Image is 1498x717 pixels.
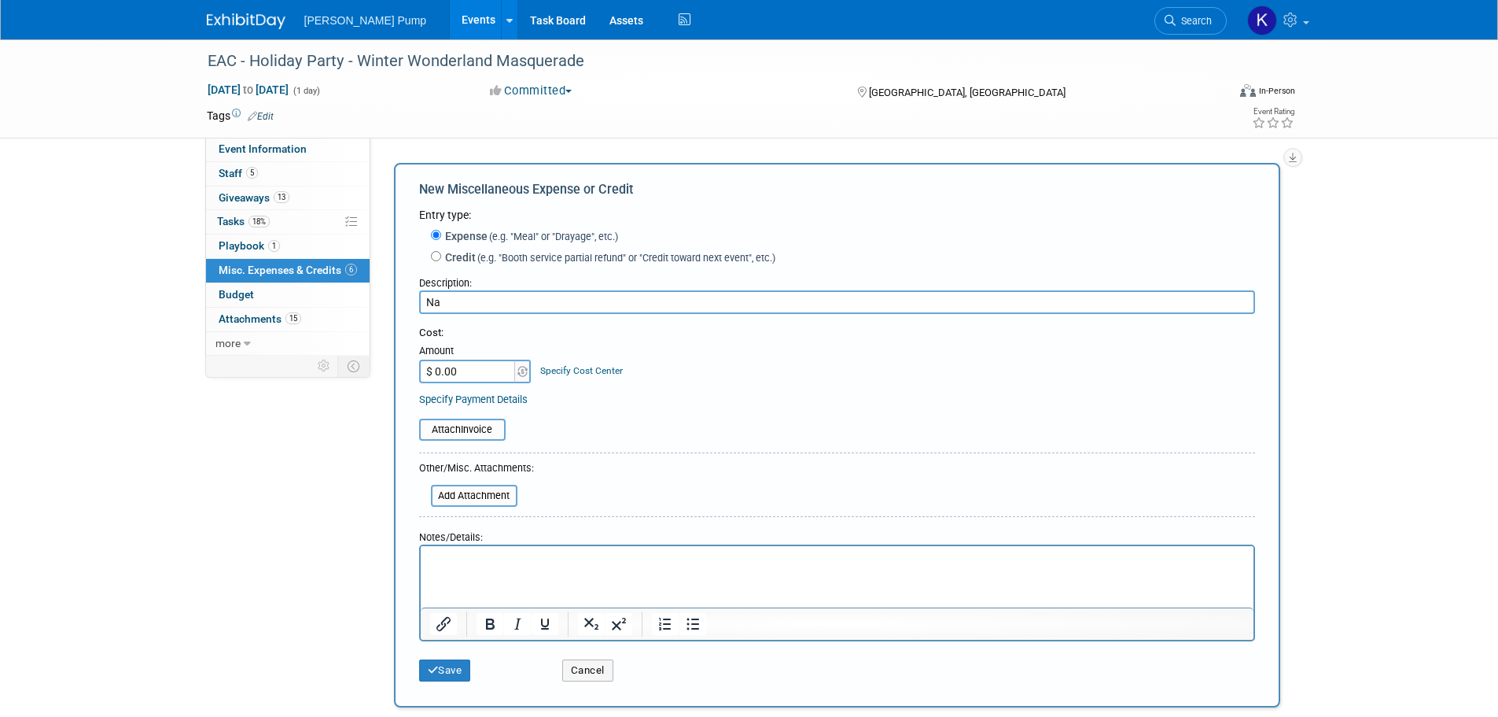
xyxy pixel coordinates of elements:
[441,228,618,244] label: Expense
[345,264,357,275] span: 6
[206,210,370,234] a: Tasks18%
[605,613,632,635] button: Superscript
[419,394,528,405] a: Specify Payment Details
[219,264,357,276] span: Misc. Expenses & Credits
[215,337,241,349] span: more
[419,660,471,682] button: Save
[419,207,1255,223] div: Entry type:
[419,326,1255,341] div: Cost:
[1134,82,1296,105] div: Event Format
[206,259,370,283] a: Misc. Expenses & Credits6
[419,461,534,479] div: Other/Misc. Attachments:
[869,87,1066,98] span: [GEOGRAPHIC_DATA], [GEOGRAPHIC_DATA]
[207,108,274,124] td: Tags
[241,83,256,96] span: to
[206,308,370,331] a: Attachments15
[1240,84,1256,97] img: Format-Inperson.png
[206,283,370,307] a: Budget
[337,356,370,376] td: Toggle Event Tabs
[248,216,270,227] span: 18%
[206,162,370,186] a: Staff5
[1258,85,1295,97] div: In-Person
[311,356,338,376] td: Personalize Event Tab Strip
[304,14,427,27] span: [PERSON_NAME] Pump
[274,191,289,203] span: 13
[219,288,254,301] span: Budget
[652,613,679,635] button: Numbered list
[419,269,1255,290] div: Description:
[219,191,289,204] span: Giveaways
[488,231,618,242] span: (e.g. "Meal" or "Drayage", etc.)
[562,660,613,682] button: Cancel
[419,523,1255,545] div: Notes/Details:
[206,138,370,161] a: Event Information
[484,83,578,99] button: Committed
[476,252,775,264] span: (e.g. "Booth service partial refund" or "Credit toward next event", etc.)
[219,312,301,325] span: Attachments
[246,167,258,179] span: 5
[219,142,307,155] span: Event Information
[441,249,775,265] label: Credit
[421,546,1253,608] iframe: Rich Text Area
[207,13,285,29] img: ExhibitDay
[504,613,531,635] button: Italic
[219,239,280,252] span: Playbook
[532,613,558,635] button: Underline
[1176,15,1212,27] span: Search
[477,613,503,635] button: Bold
[207,83,289,97] span: [DATE] [DATE]
[419,181,1255,207] div: New Miscellaneous Expense or Credit
[578,613,605,635] button: Subscript
[202,47,1203,76] div: EAC - Holiday Party - Winter Wonderland Masquerade
[206,332,370,356] a: more
[217,215,270,227] span: Tasks
[1154,7,1227,35] a: Search
[679,613,706,635] button: Bullet list
[219,167,258,179] span: Staff
[430,613,457,635] button: Insert/edit link
[1247,6,1277,35] img: Karrin Scott
[206,235,370,258] a: Playbook1
[268,240,280,252] span: 1
[1252,108,1294,116] div: Event Rating
[206,187,370,210] a: Giveaways13
[248,111,274,122] a: Edit
[292,86,320,96] span: (1 day)
[419,344,533,360] div: Amount
[285,312,301,324] span: 15
[540,365,623,376] a: Specify Cost Center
